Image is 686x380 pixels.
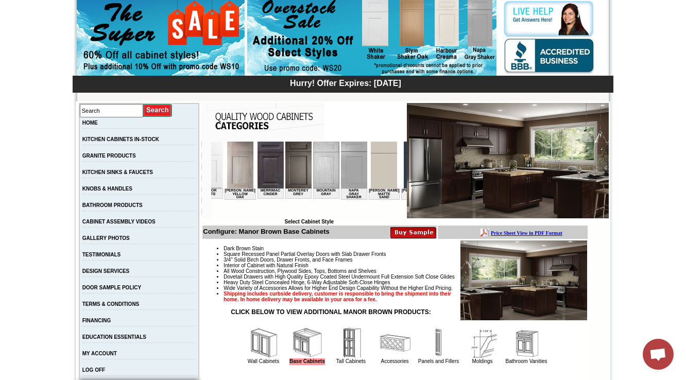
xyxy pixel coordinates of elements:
a: HOME [82,120,98,126]
span: 3/4" Solid Birch Doors, Drawer Fronts, and Face Frames [224,257,352,263]
span: Dark Brown Stain [224,246,264,251]
img: Manor Brown [407,103,609,218]
img: Panels and Fillers [423,327,454,358]
span: Heavy Duty Steel Concealed Hinge, 6-Way Adjustable Soft-Close Hinges [224,280,390,285]
b: Configure: Manor Brown Base Cabinets [203,228,330,235]
a: KNOBS & HANDLES [82,186,132,192]
iframe: Browser incompatible [211,142,407,219]
a: DOOR SAMPLE POLICY [82,285,141,290]
strong: Shipping includes curbside delivery, customer is responsible to bring the shipment into their hom... [224,291,451,302]
a: TESTIMONIALS [82,252,121,257]
b: Price Sheet View in PDF Format [12,4,83,10]
img: Moldings [467,327,498,358]
a: Price Sheet View in PDF Format [12,2,83,10]
a: Wall Cabinets [248,358,279,364]
a: FINANCING [82,318,111,323]
span: All Wood Construction, Plywood Sides, Tops, Bottoms and Shelves [224,268,376,274]
img: Wall Cabinets [248,327,279,358]
a: KITCHEN CABINETS IN-STOCK [82,136,159,142]
span: Dovetail Drawers with High Quality Epoxy Coated Steel Undermount Full Extension Soft Close Glides [224,274,455,280]
strong: CLICK BELOW TO VIEW ADDITIONAL MANOR BROWN PRODUCTS: [231,308,431,316]
span: Wide Variety of Accessories Allows for Higher End Design Capability Without the Higher End Pricing. [224,285,452,291]
a: LOG OFF [82,367,105,373]
a: BATHROOM PRODUCTS [82,202,143,208]
a: TERMS & CONDITIONS [82,301,140,307]
a: CABINET ASSEMBLY VIDEOS [82,219,156,224]
input: Submit [143,103,173,117]
a: KITCHEN SINKS & FAUCETS [82,169,153,175]
span: Interior of Cabinet with Natural Finish [224,263,308,268]
a: DESIGN SERVICES [82,268,130,274]
img: Tall Cabinets [336,327,367,358]
span: Square Recessed Panel Partial Overlay Doors with Slab Drawer Fronts [224,251,386,257]
a: EDUCATION ESSENTIALS [82,334,146,340]
a: Tall Cabinets [336,358,366,364]
img: Bathroom Vanities [511,327,542,358]
img: Product Image [460,240,587,320]
a: MY ACCOUNT [82,351,117,356]
td: [PERSON_NAME] Ocean Matte [190,47,221,58]
a: GRANITE PRODUCTS [82,153,136,159]
img: pdf.png [2,3,10,11]
img: Accessories [380,327,410,358]
b: Select Cabinet Style [284,219,334,224]
a: Panels and Fillers [418,358,459,364]
a: Moldings [472,358,492,364]
a: GALLERY PHOTOS [82,235,130,241]
a: Bathroom Vanities [506,358,547,364]
div: Hurry! Offer Expires: [DATE] [78,77,613,88]
div: Open chat [643,339,674,370]
a: Base Cabinets [289,358,325,365]
a: Accessories [381,358,409,364]
img: Base Cabinets [292,327,323,358]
